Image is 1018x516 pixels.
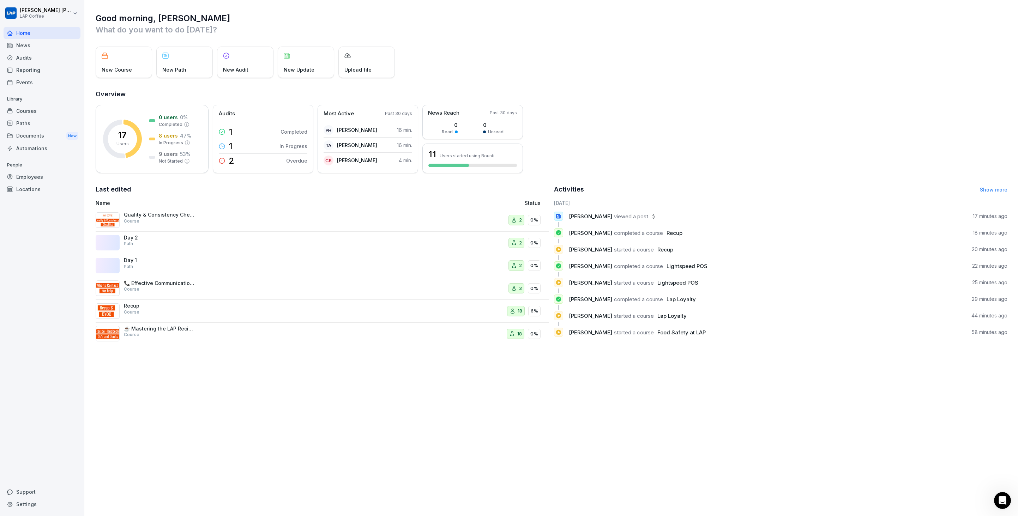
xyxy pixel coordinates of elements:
[530,217,538,224] p: 0%
[124,263,133,270] p: Path
[14,111,29,126] img: Profile image for Ziar
[518,308,522,315] p: 18
[180,150,191,158] p: 53 %
[229,157,234,165] p: 2
[519,239,522,247] p: 2
[94,238,118,243] span: Messages
[124,241,133,247] p: Path
[96,184,549,194] h2: Last edited
[657,246,673,253] span: Recup
[20,7,71,13] p: [PERSON_NAME] [PERSON_NAME]
[614,213,648,220] span: viewed a post
[96,326,120,341] img: mybhhgjp8lky8t0zqxkj1o55.png
[569,213,612,220] span: [PERSON_NAME]
[442,129,453,135] p: Read
[517,330,522,338] p: 18
[96,89,1007,99] h2: Overview
[980,187,1007,193] a: Show more
[973,229,1007,236] p: 18 minutes ago
[428,148,436,160] h3: 11
[286,157,307,164] p: Overdue
[4,183,80,195] a: Locations
[7,135,134,162] div: Send us a messageWe typically reply in a few minutes
[124,303,194,309] p: Recup
[530,262,538,269] p: 0%
[614,296,663,303] span: completed a course
[337,126,377,134] p: [PERSON_NAME]
[180,114,188,121] p: 0 %
[397,141,412,149] p: 16 min.
[614,230,663,236] span: completed a course
[124,286,139,292] p: Course
[973,213,1007,220] p: 17 minutes ago
[972,246,1007,253] p: 20 minutes ago
[569,230,612,236] span: [PERSON_NAME]
[96,212,120,228] img: u6o1x6ymd5brm0ufhs24j8ux.png
[4,142,80,154] div: Automations
[657,312,687,319] span: Lap Loyalty
[14,50,127,74] p: Hi [PERSON_NAME] 👋
[96,24,1007,35] p: What do you want to do [DATE]?
[652,213,655,220] span: :)
[14,149,118,156] div: We typically reply in a few minutes
[4,117,80,129] div: Paths
[4,129,80,142] a: DocumentsNew
[667,296,696,303] span: Lap Loyalty
[440,153,494,158] p: Users started using Bounti
[124,309,139,315] p: Course
[116,141,129,147] p: Users
[96,199,387,207] p: Name
[614,279,654,286] span: started a course
[4,27,80,39] div: Home
[490,110,517,116] p: Past 30 days
[14,74,127,86] p: How can we help?
[284,66,314,73] p: New Update
[281,128,307,135] p: Completed
[96,11,110,25] img: Profile image for Miriam
[4,39,80,51] div: News
[27,238,43,243] span: Home
[397,126,412,134] p: 16 min.
[31,112,110,117] span: The course is published now! 😊
[118,131,127,139] p: 17
[519,262,522,269] p: 2
[4,64,80,76] a: Reporting
[519,285,522,292] p: 3
[530,330,538,338] p: 0%
[442,121,458,129] p: 0
[96,323,549,346] a: ☕ Mastering the LAP Recipes - Recipe HandbookCourse180%
[121,11,134,24] div: Close
[4,105,80,117] a: Courses
[7,105,134,132] div: Profile image for ZiarThe course is published now! 😊Ziar•[DATE]
[124,326,194,332] p: ☕ Mastering the LAP Recipes - Recipe Handbook
[96,232,549,255] a: Day 2Path20%
[530,285,538,292] p: 0%
[124,280,194,286] p: 📞 Effective Communication: Who to Contact for What
[519,217,522,224] p: 2
[14,172,118,179] div: Visit our website
[569,246,612,253] span: [PERSON_NAME]
[554,199,1007,207] h6: [DATE]
[279,142,307,150] p: In Progress
[4,171,80,183] div: Employees
[96,300,549,323] a: RecupCourse186%
[4,76,80,89] div: Events
[344,66,372,73] p: Upload file
[162,66,186,73] p: New Path
[569,312,612,319] span: [PERSON_NAME]
[525,199,541,207] p: Status
[531,308,538,315] p: 6%
[31,119,41,126] div: Ziar
[4,498,80,510] a: Settings
[428,109,459,117] p: News Reach
[159,132,178,139] p: 8 users
[667,230,682,236] span: Recup
[124,212,194,218] p: Quality & Consistency Checklist Training
[4,51,80,64] a: Audits
[20,14,71,19] p: LAP Coffee
[83,11,97,25] img: Profile image for Ziar
[96,209,549,232] a: Quality & Consistency Checklist TrainingCourse20%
